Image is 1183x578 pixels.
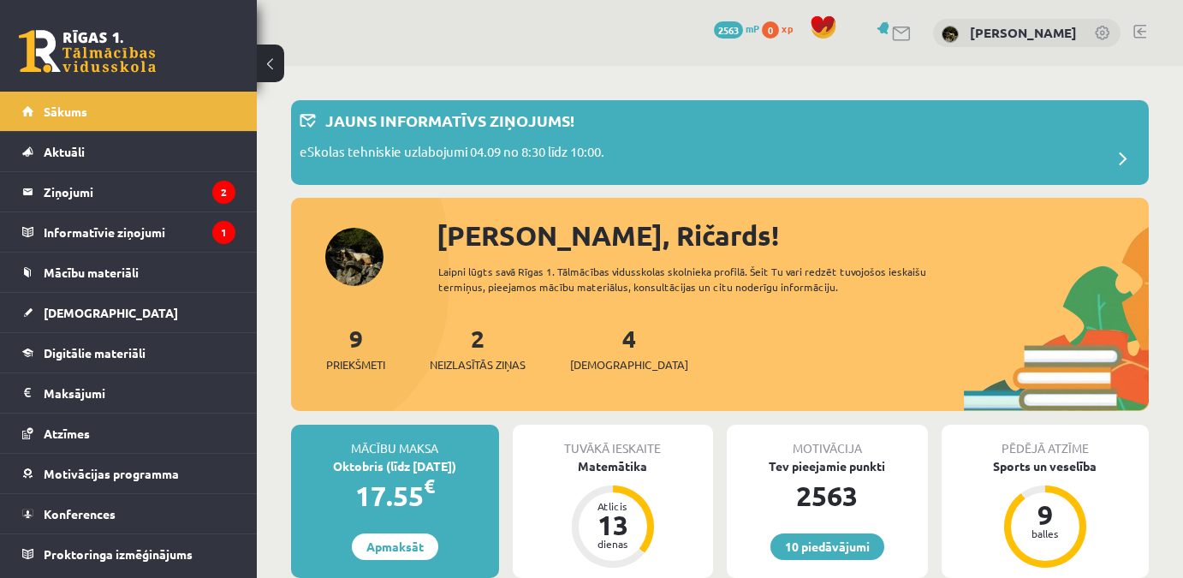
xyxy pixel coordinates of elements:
i: 2 [212,181,235,204]
a: [DEMOGRAPHIC_DATA] [22,293,235,332]
span: Priekšmeti [326,356,385,373]
span: xp [782,21,793,35]
legend: Informatīvie ziņojumi [44,212,235,252]
a: Rīgas 1. Tālmācības vidusskola [19,30,156,73]
a: Jauns informatīvs ziņojums! eSkolas tehniskie uzlabojumi 04.09 no 8:30 līdz 10:00. [300,109,1140,176]
a: [PERSON_NAME] [970,24,1077,41]
a: Informatīvie ziņojumi1 [22,212,235,252]
span: mP [746,21,759,35]
a: 2Neizlasītās ziņas [430,323,526,373]
legend: Ziņojumi [44,172,235,212]
a: 10 piedāvājumi [770,533,884,560]
div: dienas [587,539,639,549]
a: 0 xp [762,21,801,35]
p: Jauns informatīvs ziņojums! [325,109,574,132]
i: 1 [212,221,235,244]
div: Laipni lūgts savā Rīgas 1. Tālmācības vidusskolas skolnieka profilā. Šeit Tu vari redzēt tuvojošo... [438,264,953,295]
div: 13 [587,511,639,539]
div: Pēdējā atzīme [942,425,1150,457]
span: Proktoringa izmēģinājums [44,546,193,562]
div: Sports un veselība [942,457,1150,475]
span: Konferences [44,506,116,521]
div: 2563 [727,475,928,516]
a: Aktuāli [22,132,235,171]
a: Matemātika Atlicis 13 dienas [513,457,714,570]
span: € [424,474,435,498]
div: Tev pieejamie punkti [727,457,928,475]
a: Digitālie materiāli [22,333,235,372]
span: Atzīmes [44,426,90,441]
div: Motivācija [727,425,928,457]
a: 4[DEMOGRAPHIC_DATA] [570,323,688,373]
span: Sākums [44,104,87,119]
div: Tuvākā ieskaite [513,425,714,457]
a: Konferences [22,494,235,533]
div: 17.55 [291,475,499,516]
legend: Maksājumi [44,373,235,413]
span: [DEMOGRAPHIC_DATA] [570,356,688,373]
div: Atlicis [587,501,639,511]
div: Matemātika [513,457,714,475]
div: Oktobris (līdz [DATE]) [291,457,499,475]
span: [DEMOGRAPHIC_DATA] [44,305,178,320]
div: 9 [1020,501,1071,528]
a: Motivācijas programma [22,454,235,493]
div: Mācību maksa [291,425,499,457]
span: 0 [762,21,779,39]
a: Atzīmes [22,414,235,453]
span: Mācību materiāli [44,265,139,280]
a: 9Priekšmeti [326,323,385,373]
a: Sākums [22,92,235,131]
div: [PERSON_NAME], Ričards! [437,215,1149,256]
img: Ričards Jansons [942,26,959,43]
a: Ziņojumi2 [22,172,235,212]
span: 2563 [714,21,743,39]
a: 2563 mP [714,21,759,35]
a: Sports un veselība 9 balles [942,457,1150,570]
span: Motivācijas programma [44,466,179,481]
a: Maksājumi [22,373,235,413]
a: Proktoringa izmēģinājums [22,534,235,574]
span: Digitālie materiāli [44,345,146,361]
span: Neizlasītās ziņas [430,356,526,373]
a: Mācību materiāli [22,253,235,292]
p: eSkolas tehniskie uzlabojumi 04.09 no 8:30 līdz 10:00. [300,142,604,166]
span: Aktuāli [44,144,85,159]
div: balles [1020,528,1071,539]
a: Apmaksāt [352,533,438,560]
